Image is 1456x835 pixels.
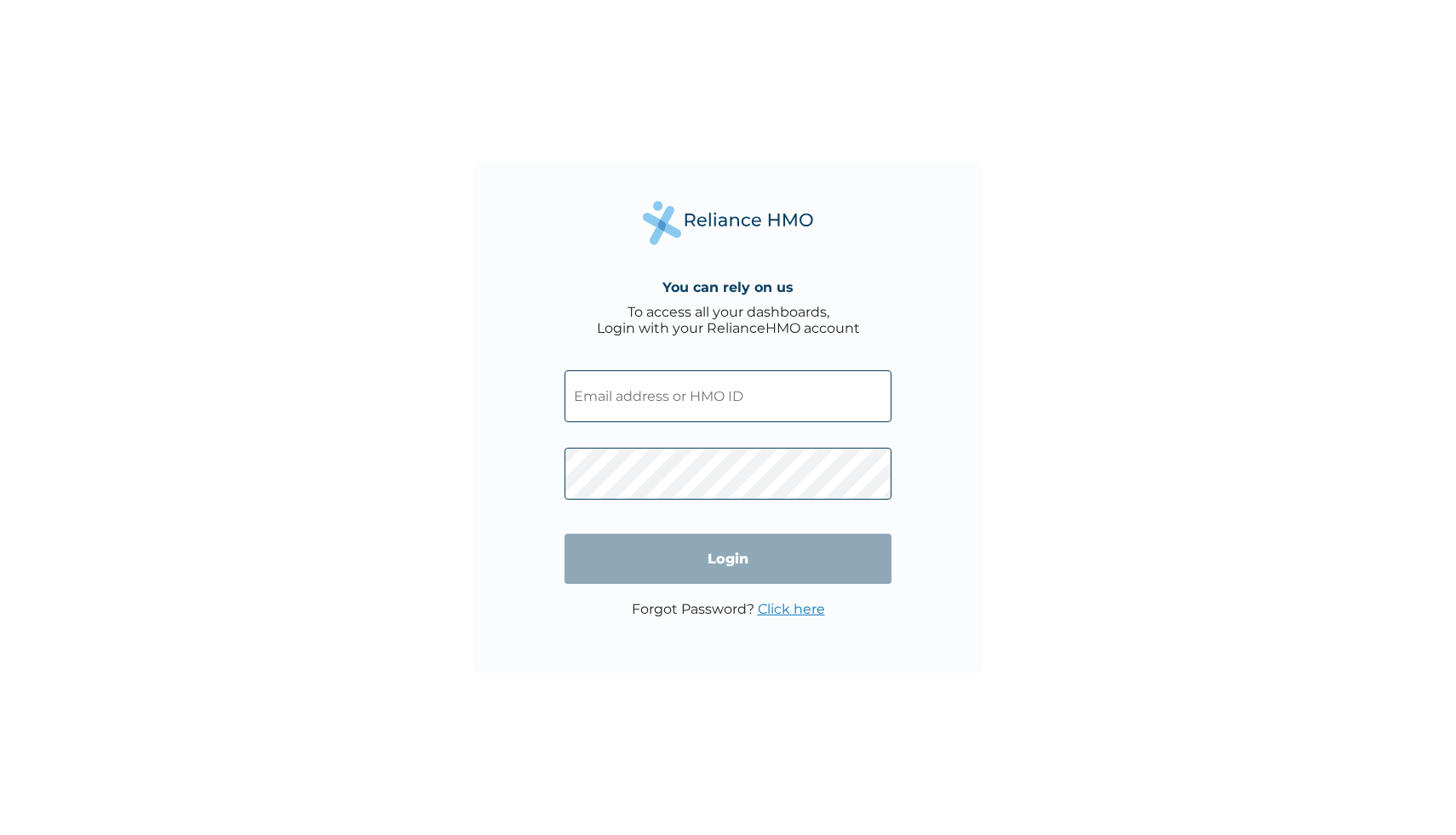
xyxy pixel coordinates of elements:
[643,201,813,244] img: Reliance Health's Logo
[597,304,860,336] div: To access all your dashboards, Login with your RelianceHMO account
[565,534,891,584] input: Login
[662,279,794,295] h4: You can rely on us
[632,601,825,617] p: Forgot Password?
[758,601,825,617] a: Click here
[565,370,891,422] input: Email address or HMO ID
